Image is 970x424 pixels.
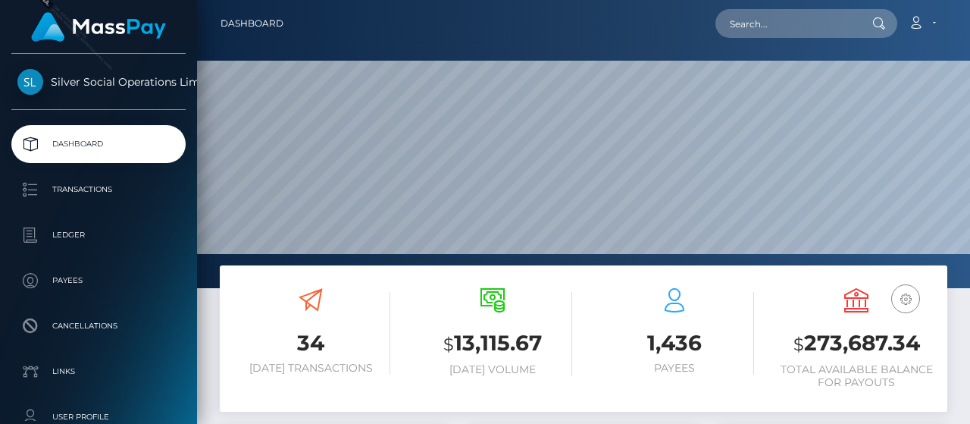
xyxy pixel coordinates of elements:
[413,328,572,360] h3: 13,115.67
[11,216,186,254] a: Ledger
[777,363,936,389] h6: Total Available Balance for Payouts
[231,328,390,358] h3: 34
[443,334,454,355] small: $
[793,334,804,355] small: $
[11,171,186,209] a: Transactions
[11,262,186,300] a: Payees
[17,360,180,383] p: Links
[31,12,166,42] img: MassPay Logo
[17,224,180,247] p: Ledger
[17,315,180,338] p: Cancellations
[595,362,754,375] h6: Payees
[11,75,186,89] span: Silver Social Operations Limited
[11,307,186,345] a: Cancellations
[17,69,43,95] img: Silver Social Operations Limited
[221,8,283,39] a: Dashboard
[17,178,180,201] p: Transactions
[413,363,572,376] h6: [DATE] Volume
[17,133,180,155] p: Dashboard
[17,269,180,292] p: Payees
[11,353,186,391] a: Links
[11,125,186,163] a: Dashboard
[595,328,754,358] h3: 1,436
[715,9,858,38] input: Search...
[777,328,936,360] h3: 273,687.34
[231,362,390,375] h6: [DATE] Transactions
